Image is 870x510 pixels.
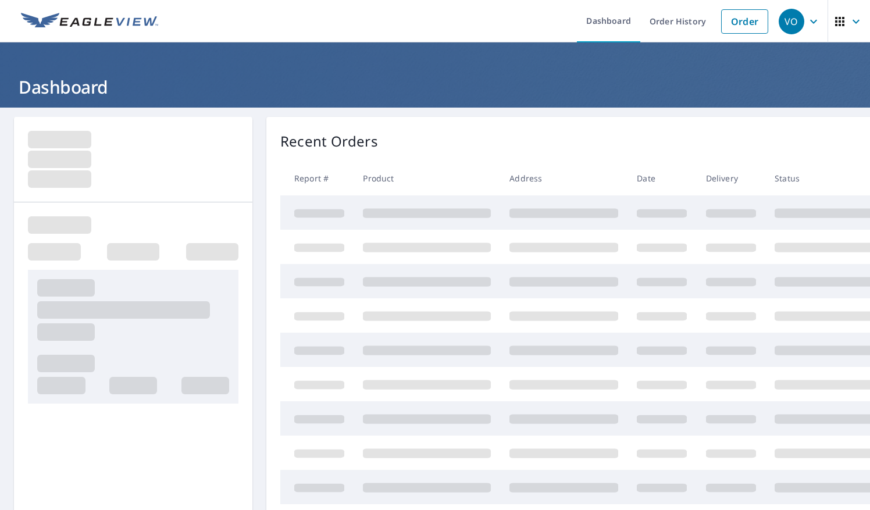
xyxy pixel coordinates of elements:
p: Recent Orders [280,131,378,152]
th: Product [354,161,500,195]
th: Date [627,161,696,195]
th: Report # [280,161,354,195]
a: Order [721,9,768,34]
img: EV Logo [21,13,158,30]
th: Address [500,161,627,195]
h1: Dashboard [14,75,856,99]
div: VO [779,9,804,34]
th: Delivery [697,161,765,195]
